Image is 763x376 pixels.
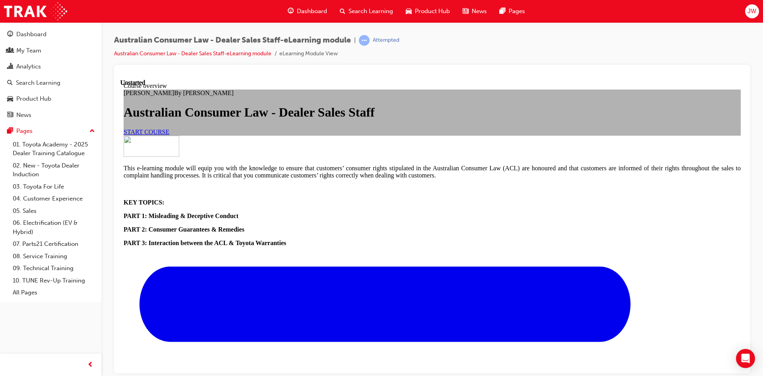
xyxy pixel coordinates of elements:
button: DashboardMy TeamAnalyticsSearch LearningProduct HubNews [3,25,98,124]
a: News [3,108,98,123]
span: chart-icon [7,63,13,70]
span: up-icon [89,126,95,136]
span: guage-icon [7,31,13,38]
strong: PART 3: Interaction between the ACL & Toyota Warranties [3,160,166,167]
div: Analytics [16,62,41,71]
div: Search Learning [16,78,60,88]
span: | [354,36,356,45]
li: eLearning Module View [279,49,338,58]
span: pages-icon [500,6,505,16]
span: By [PERSON_NAME] [54,10,113,17]
button: Pages [3,124,98,138]
div: Pages [16,127,33,136]
span: search-icon [340,6,345,16]
button: JW [745,4,759,18]
span: Australian Consumer Law - Dealer Sales Staff-eLearning module [114,36,351,45]
img: Trak [4,2,67,20]
a: 08. Service Training [10,250,98,263]
a: 09. Technical Training [10,262,98,275]
span: prev-icon [87,360,93,370]
a: All Pages [10,286,98,299]
div: Product Hub [16,94,51,103]
div: Open Intercom Messenger [736,349,755,368]
h1: Australian Consumer Law - Dealer Sales Staff [3,26,620,41]
span: Pages [509,7,525,16]
strong: PART 1: Misleading & Deceptive Conduct [3,133,118,140]
a: 06. Electrification (EV & Hybrid) [10,217,98,238]
span: news-icon [7,112,13,119]
span: Product Hub [415,7,450,16]
a: Product Hub [3,92,98,106]
p: This e-learning module will equip you with the knowledge to ensure that customers’ consumer right... [3,86,620,100]
div: My Team [16,46,41,55]
span: car-icon [406,6,412,16]
a: news-iconNews [456,3,493,19]
span: car-icon [7,95,13,103]
a: Australian Consumer Law - Dealer Sales Staff-eLearning module [114,50,271,57]
a: 02. New - Toyota Dealer Induction [10,160,98,181]
div: Dashboard [16,30,46,39]
a: pages-iconPages [493,3,531,19]
span: News [472,7,487,16]
a: My Team [3,43,98,58]
a: 01. Toyota Academy - 2025 Dealer Training Catalogue [10,138,98,160]
a: Analytics [3,59,98,74]
span: guage-icon [288,6,294,16]
span: news-icon [463,6,469,16]
a: 04. Customer Experience [10,193,98,205]
strong: PART 2: Consumer Guarantees & Remedies [3,147,124,154]
strong: KEY TOPICS: [3,120,44,127]
a: car-iconProduct Hub [399,3,456,19]
a: 07. Parts21 Certification [10,238,98,250]
span: Course overview [3,3,46,10]
div: News [16,111,31,120]
span: Search Learning [349,7,393,16]
span: learningRecordVerb_ATTEMPT-icon [359,35,370,46]
span: pages-icon [7,128,13,135]
span: people-icon [7,47,13,55]
span: Dashboard [297,7,327,16]
a: Dashboard [3,27,98,42]
a: search-iconSearch Learning [333,3,399,19]
a: 05. Sales [10,205,98,217]
a: START COURSE [3,49,49,56]
span: [PERSON_NAME] [3,10,54,17]
a: 03. Toyota For Life [10,181,98,193]
span: JW [748,7,756,16]
span: search-icon [7,80,13,87]
a: Search Learning [3,76,98,90]
a: 10. TUNE Rev-Up Training [10,275,98,287]
a: guage-iconDashboard [281,3,333,19]
div: Attempted [373,37,399,44]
